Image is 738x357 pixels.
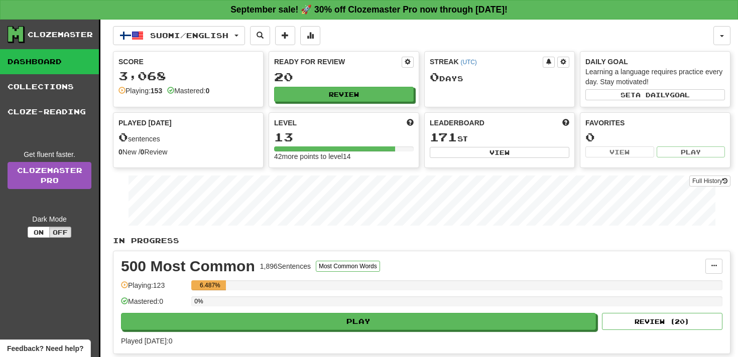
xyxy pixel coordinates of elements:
div: Score [118,57,258,67]
div: Mastered: [167,86,209,96]
button: On [28,227,50,238]
div: New / Review [118,147,258,157]
span: 171 [430,130,457,144]
div: 20 [274,71,414,83]
span: 0 [118,130,128,144]
button: Play [657,146,725,157]
div: Ready for Review [274,57,402,67]
button: Most Common Words [316,261,380,272]
button: Full History [689,175,730,187]
a: ClozemasterPro [8,162,91,189]
span: 0 [430,70,439,84]
button: Review [274,87,414,102]
button: View [585,146,654,157]
p: In Progress [113,236,730,246]
div: Favorites [585,118,725,128]
div: Dark Mode [8,214,91,224]
button: Suomi/English [113,26,245,45]
strong: 0 [118,148,122,156]
button: Play [121,313,596,330]
span: a daily [636,91,670,98]
span: Leaderboard [430,118,484,128]
button: More stats [300,26,320,45]
div: Daily Goal [585,57,725,67]
button: Off [49,227,71,238]
span: Suomi / English [150,31,228,40]
div: 1,896 Sentences [260,261,311,271]
div: Get fluent faster. [8,149,91,159]
div: Learning a language requires practice every day. Stay motivated! [585,67,725,87]
span: Played [DATE] [118,118,172,128]
div: Playing: [118,86,162,96]
span: Level [274,118,297,128]
div: Day s [430,71,569,84]
div: 6.487% [194,280,225,290]
a: (UTC) [460,59,476,66]
button: Review (20) [602,313,722,330]
strong: September sale! 🚀 30% off Clozemaster Pro now through [DATE]! [230,5,508,15]
div: Mastered: 0 [121,296,186,313]
span: Open feedback widget [7,343,83,353]
button: Seta dailygoal [585,89,725,100]
div: 500 Most Common [121,259,255,274]
div: Clozemaster [28,30,93,40]
div: 3,068 [118,70,258,82]
strong: 153 [151,87,162,95]
div: sentences [118,131,258,144]
span: Score more points to level up [407,118,414,128]
div: 13 [274,131,414,143]
button: Search sentences [250,26,270,45]
button: Add sentence to collection [275,26,295,45]
div: st [430,131,569,144]
div: Playing: 123 [121,280,186,297]
div: 42 more points to level 14 [274,151,414,161]
strong: 0 [141,148,145,156]
div: Streak [430,57,543,67]
span: Played [DATE]: 0 [121,337,172,345]
strong: 0 [205,87,209,95]
span: This week in points, UTC [562,118,569,128]
div: 0 [585,131,725,143]
button: View [430,147,569,158]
